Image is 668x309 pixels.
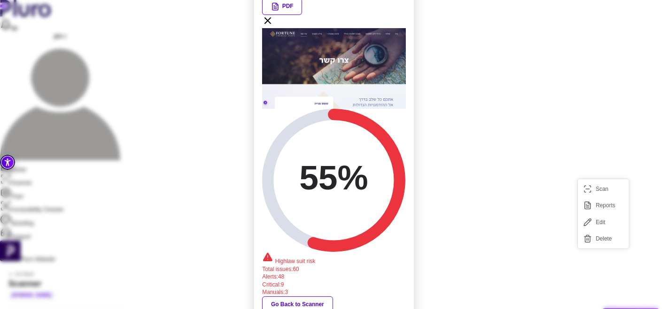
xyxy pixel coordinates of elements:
button: Delete [578,231,629,248]
text: 55% [300,158,369,197]
div: High law suit risk [262,252,405,265]
button: Edit [578,214,629,231]
span: 60 [293,266,299,272]
li: Total issues : [262,265,405,273]
li: Critical : [262,281,405,289]
span: 3 [285,289,288,295]
span: 48 [278,273,284,280]
li: Manuals : [262,288,405,296]
span: 9 [281,281,284,288]
img: Website screenshot [262,28,405,109]
button: Scan [578,181,629,197]
button: Reports [578,197,629,214]
li: Alerts : [262,273,405,281]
